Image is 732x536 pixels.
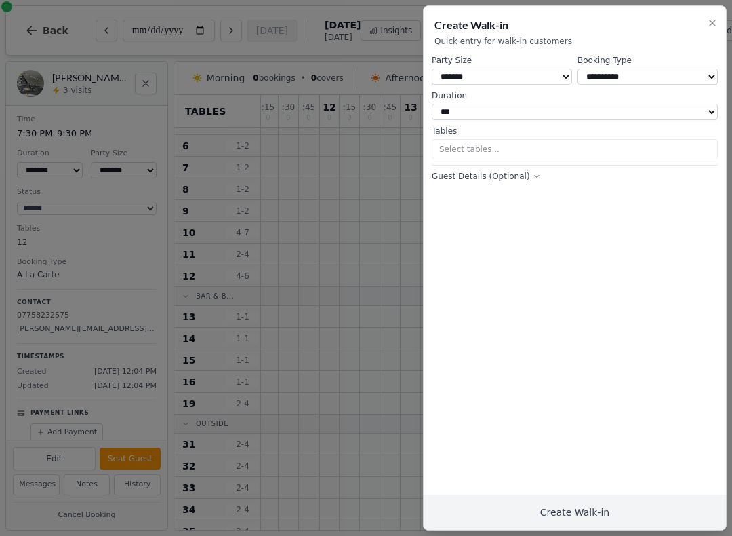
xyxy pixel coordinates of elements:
label: Party Size [432,55,572,66]
p: Quick entry for walk-in customers [434,36,715,47]
button: Guest Details (Optional) [432,171,541,182]
h2: Create Walk-in [434,17,715,33]
label: Booking Type [577,55,718,66]
label: Tables [432,126,718,136]
button: Create Walk-in [424,495,726,530]
button: Select tables... [432,139,718,159]
label: Duration [432,90,718,101]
